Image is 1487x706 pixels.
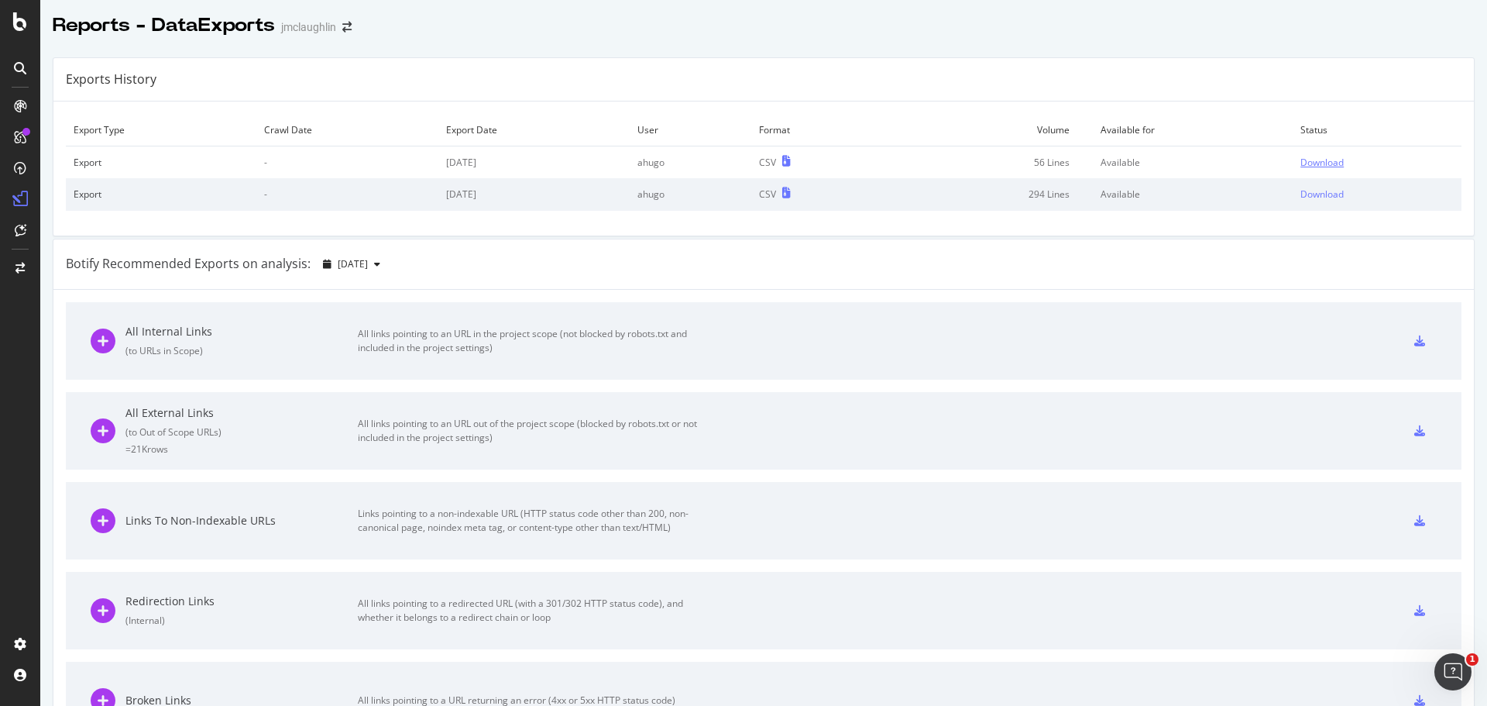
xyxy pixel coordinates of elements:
div: ( to Out of Scope URLs ) [125,425,358,439]
div: Links To Non-Indexable URLs [125,513,358,529]
div: All links pointing to a redirected URL (with a 301/302 HTTP status code), and whether it belongs ... [358,597,706,625]
td: Export Type [66,114,256,146]
div: Download [1300,188,1344,201]
div: Exports History [66,71,156,88]
div: Download [1300,156,1344,169]
td: ahugo [630,178,752,210]
div: ( Internal ) [125,614,358,627]
span: 1 [1466,653,1478,666]
div: Links pointing to a non-indexable URL (HTTP status code other than 200, non-canonical page, noind... [358,507,706,535]
div: Available [1101,156,1285,169]
div: All links pointing to an URL in the project scope (not blocked by robots.txt and included in the ... [358,327,706,355]
div: csv-export [1414,695,1425,706]
div: Botify Recommended Exports on analysis: [66,255,311,273]
td: Format [751,114,887,146]
div: Redirection Links [125,594,358,609]
td: ahugo [630,146,752,179]
div: CSV [759,156,776,169]
div: jmclaughlin [281,19,336,35]
div: All links pointing to an URL out of the project scope (blocked by robots.txt or not included in t... [358,417,706,445]
td: 56 Lines [887,146,1093,179]
td: - [256,146,438,179]
div: All External Links [125,405,358,421]
td: [DATE] [438,178,629,210]
td: Volume [887,114,1093,146]
td: 294 Lines [887,178,1093,210]
button: [DATE] [317,252,386,277]
div: csv-export [1414,425,1425,436]
td: Available for [1093,114,1293,146]
div: csv-export [1414,515,1425,526]
td: [DATE] [438,146,629,179]
td: - [256,178,438,210]
a: Download [1300,156,1454,169]
td: Crawl Date [256,114,438,146]
div: ( to URLs in Scope ) [125,344,358,357]
div: Export [74,188,249,201]
td: Status [1293,114,1461,146]
a: Download [1300,188,1454,201]
div: CSV [759,188,776,201]
td: User [630,114,752,146]
div: Available [1101,188,1285,201]
div: Export [74,156,249,169]
div: csv-export [1414,336,1425,346]
div: Reports - DataExports [53,12,275,39]
span: 2025 Sep. 7th [338,257,368,270]
div: arrow-right-arrow-left [342,22,352,33]
div: csv-export [1414,605,1425,616]
iframe: Intercom live chat [1434,653,1472,691]
div: = 21K rows [125,443,358,456]
td: Export Date [438,114,629,146]
div: All Internal Links [125,324,358,339]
